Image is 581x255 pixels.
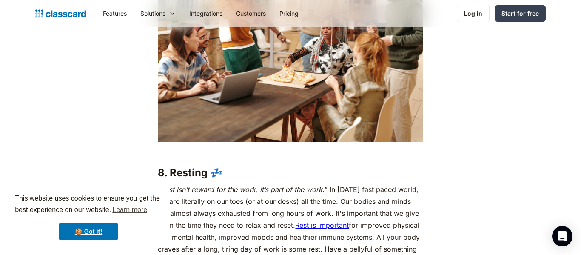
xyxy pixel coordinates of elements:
[295,221,349,229] a: Rest is important
[35,8,86,20] a: home
[229,4,273,23] a: Customers
[457,5,490,22] a: Log in
[15,193,162,216] span: This website uses cookies to ensure you get the best experience on our website.
[158,166,223,179] strong: 8. Resting 💤
[140,9,165,18] div: Solutions
[501,9,539,18] div: Start for free
[464,9,482,18] div: Log in
[59,223,118,240] a: dismiss cookie message
[111,203,148,216] a: learn more about cookies
[552,226,572,246] div: Open Intercom Messenger
[495,5,546,22] a: Start for free
[161,185,325,194] em: Rest isn’t reward for the work, it’s part of the work.
[96,4,134,23] a: Features
[7,185,170,248] div: cookieconsent
[158,146,423,158] p: ‍
[134,4,182,23] div: Solutions
[182,4,229,23] a: Integrations
[273,4,305,23] a: Pricing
